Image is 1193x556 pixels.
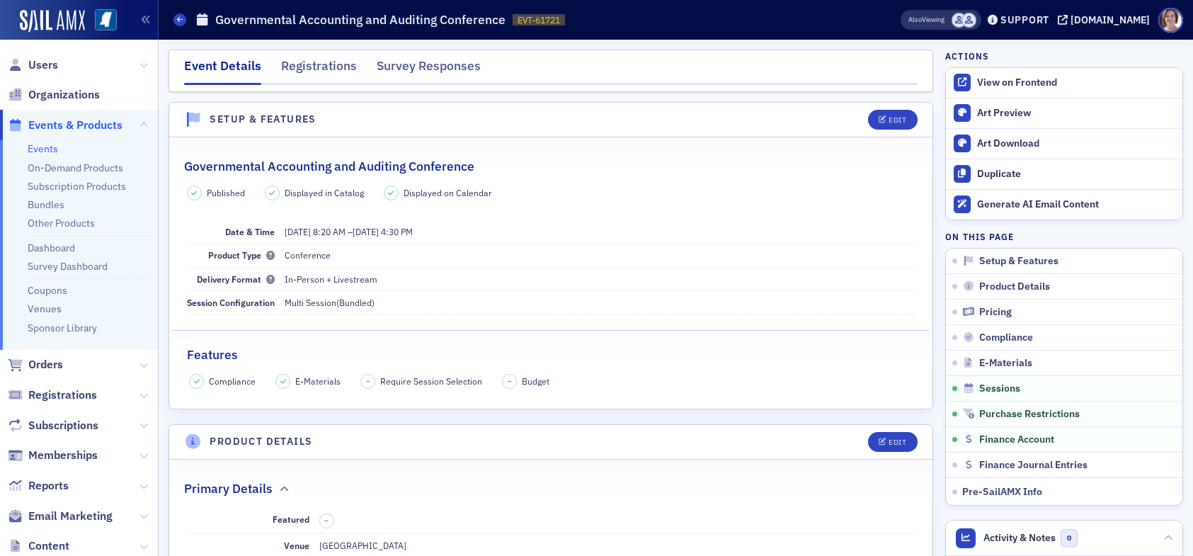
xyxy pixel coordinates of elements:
a: View on Frontend [946,68,1182,98]
button: Duplicate [946,159,1182,189]
span: Reports [28,478,69,494]
a: View Homepage [85,9,117,33]
h2: Governmental Accounting and Auditing Conference [184,157,474,176]
span: – [324,516,329,526]
button: Edit [868,110,917,130]
span: Purchase Restrictions [979,408,1080,421]
span: Content [28,538,69,554]
h4: Product Details [210,434,313,449]
span: Product Type [208,249,275,261]
img: SailAMX [95,9,117,31]
span: Organizations [28,87,100,103]
span: Compliance [209,375,256,387]
span: Require Session Selection [380,375,482,387]
div: Edit [889,116,906,124]
span: – [366,376,370,386]
div: Duplicate [977,168,1175,181]
span: Displayed in Catalog [285,186,364,199]
span: E-Materials [295,375,341,387]
span: 0 [1061,529,1078,547]
a: Subscription Products [28,180,126,193]
span: Sessions [979,382,1020,395]
a: Art Preview [946,98,1182,128]
a: Venues [28,302,62,315]
h2: Primary Details [184,480,273,498]
time: 4:30 PM [381,226,413,237]
div: Art Preview [977,107,1175,120]
span: [DATE] [353,226,379,237]
dd: (Bundled) [285,291,915,314]
span: Finance Journal Entries [979,459,1088,472]
span: Displayed on Calendar [404,186,492,199]
span: MSCPA Conference [952,13,966,28]
img: SailAMX [20,10,85,33]
button: Edit [868,432,917,452]
a: Memberships [8,448,98,463]
h1: Governmental Accounting and Auditing Conference [215,11,506,28]
a: Bundles [28,198,64,211]
span: Venue [284,540,309,551]
div: Support [1000,13,1049,26]
span: Subscriptions [28,418,98,433]
a: Events & Products [8,118,122,133]
span: Compliance [979,331,1033,344]
a: Events [28,142,58,155]
span: Conference [285,249,331,261]
div: View on Frontend [977,76,1175,89]
time: 8:20 AM [313,226,346,237]
span: Users [28,57,58,73]
span: Published [207,186,245,199]
span: Setup & Features [979,255,1058,268]
span: – [508,376,512,386]
div: Art Download [977,137,1175,150]
span: [DATE] [285,226,311,237]
span: Delivery Format [197,273,275,285]
span: Events & Products [28,118,122,133]
a: Users [8,57,58,73]
h4: On this page [945,230,1183,243]
a: Organizations [8,87,100,103]
a: Subscriptions [8,418,98,433]
span: Session Configuration [187,297,275,308]
span: Activity & Notes [983,531,1056,545]
a: Email Marketing [8,509,113,524]
span: Memberships [28,448,98,463]
a: Content [8,538,69,554]
div: Survey Responses [377,57,481,83]
h4: Setup & Features [210,112,316,127]
div: Registrations [281,57,357,83]
h2: Features [187,346,238,364]
a: Other Products [28,217,95,229]
a: Orders [8,357,63,373]
div: Also [908,15,922,24]
span: Ellen Yarbrough [961,13,976,28]
span: Email Marketing [28,509,113,524]
div: Event Details [184,57,261,85]
a: Reports [8,478,69,494]
a: Survey Dashboard [28,260,108,273]
span: Viewing [908,15,944,25]
span: EVT-61721 [518,14,560,26]
span: Pre-SailAMX Info [962,485,1042,498]
a: Coupons [28,284,67,297]
span: Orders [28,357,63,373]
h4: Actions [945,50,989,62]
a: On-Demand Products [28,161,123,174]
span: Product Details [979,280,1050,293]
div: [DOMAIN_NAME] [1071,13,1150,26]
span: [GEOGRAPHIC_DATA] [319,540,406,551]
button: [DOMAIN_NAME] [1058,15,1155,25]
a: Sponsor Library [28,322,97,334]
span: Budget [522,375,549,387]
button: Generate AI Email Content [946,189,1182,220]
span: Featured [273,514,309,525]
a: Art Download [946,128,1182,159]
span: Multi Session [285,297,336,308]
a: Registrations [8,387,97,403]
span: Registrations [28,387,97,403]
span: Date & Time [225,226,275,237]
span: Profile [1158,8,1183,33]
div: Generate AI Email Content [977,198,1175,211]
span: Pricing [979,306,1012,319]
